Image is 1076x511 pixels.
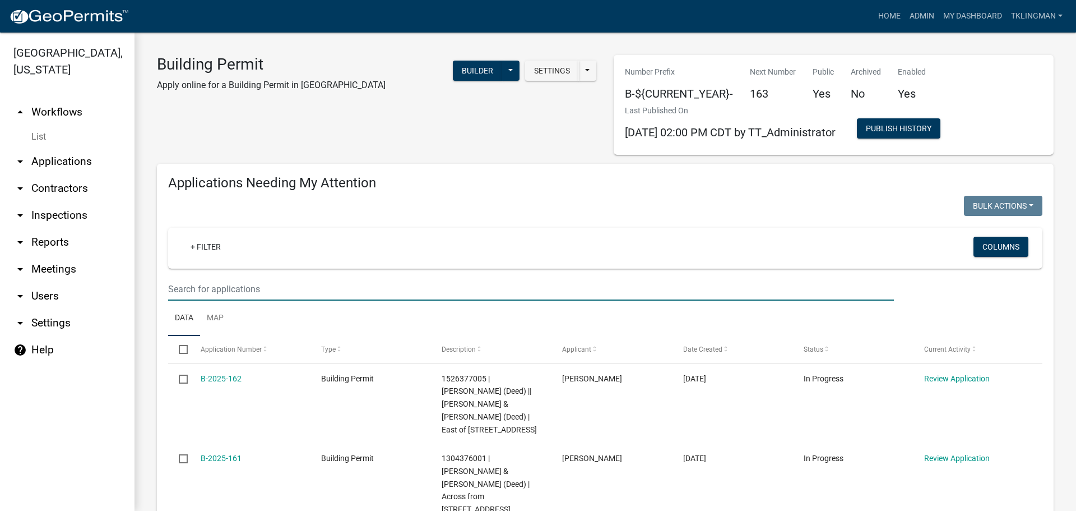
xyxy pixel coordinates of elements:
[804,346,823,353] span: Status
[804,374,843,383] span: In Progress
[924,374,990,383] a: Review Application
[13,343,27,357] i: help
[189,336,310,363] datatable-header-cell: Application Number
[625,126,836,139] span: [DATE] 02:00 PM CDT by TT_Administrator
[201,374,242,383] a: B-2025-162
[13,209,27,222] i: arrow_drop_down
[310,336,431,363] datatable-header-cell: Type
[924,454,990,463] a: Review Application
[431,336,551,363] datatable-header-cell: Description
[562,346,591,353] span: Applicant
[750,66,796,78] p: Next Number
[182,237,230,257] a: + Filter
[750,87,796,100] h5: 163
[551,336,672,363] datatable-header-cell: Applicant
[321,346,336,353] span: Type
[672,336,792,363] datatable-header-cell: Date Created
[851,87,881,100] h5: No
[157,55,386,74] h3: Building Permit
[13,236,27,249] i: arrow_drop_down
[683,374,706,383] span: 10/06/2025
[898,87,926,100] h5: Yes
[913,336,1034,363] datatable-header-cell: Current Activity
[442,346,476,353] span: Description
[525,61,579,81] button: Settings
[625,105,836,117] p: Last Published On
[857,125,940,134] wm-modal-confirm: Workflow Publish History
[683,346,722,353] span: Date Created
[13,316,27,330] i: arrow_drop_down
[924,346,971,353] span: Current Activity
[168,278,894,301] input: Search for applications
[905,6,939,27] a: Admin
[13,105,27,119] i: arrow_drop_up
[321,454,374,463] span: Building Permit
[898,66,926,78] p: Enabled
[964,196,1042,216] button: Bulk Actions
[13,155,27,168] i: arrow_drop_down
[13,182,27,195] i: arrow_drop_down
[168,301,200,337] a: Data
[874,6,905,27] a: Home
[625,87,733,100] h5: B-${CURRENT_YEAR}-
[857,118,940,139] button: Publish History
[1007,6,1067,27] a: tklingman
[813,87,834,100] h5: Yes
[562,454,622,463] span: Nathan Ward
[562,374,622,383] span: Nathan Ward
[13,289,27,303] i: arrow_drop_down
[200,301,230,337] a: Map
[939,6,1007,27] a: My Dashboard
[453,61,502,81] button: Builder
[201,454,242,463] a: B-2025-161
[625,66,733,78] p: Number Prefix
[973,237,1028,257] button: Columns
[168,336,189,363] datatable-header-cell: Select
[683,454,706,463] span: 10/06/2025
[168,175,1042,191] h4: Applications Needing My Attention
[442,374,537,434] span: 1526377005 | RINIKER CHRIS (Deed) || RINIKER ADAM & NICHOLE (Deed) | East of 33001 EVERGREEN RD
[201,346,262,353] span: Application Number
[321,374,374,383] span: Building Permit
[804,454,843,463] span: In Progress
[13,263,27,276] i: arrow_drop_down
[813,66,834,78] p: Public
[793,336,913,363] datatable-header-cell: Status
[157,79,386,92] p: Apply online for a Building Permit in [GEOGRAPHIC_DATA]
[851,66,881,78] p: Archived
